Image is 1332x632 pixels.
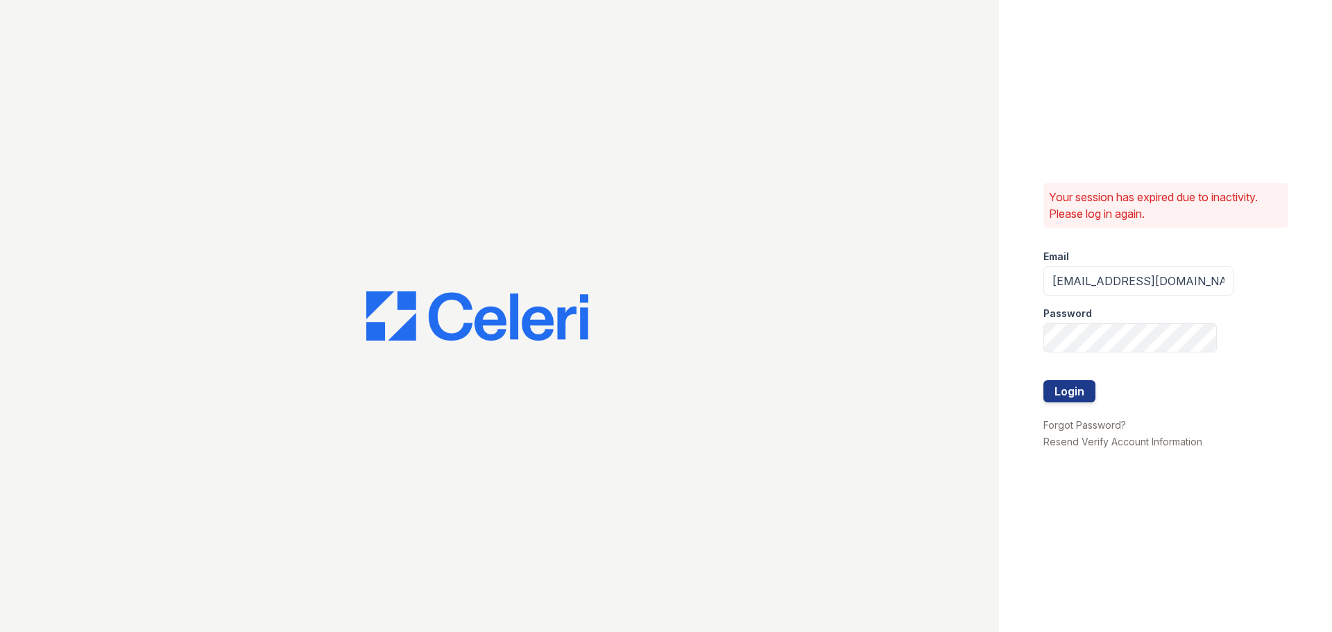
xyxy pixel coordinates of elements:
[1043,419,1126,431] a: Forgot Password?
[1043,436,1202,447] a: Resend Verify Account Information
[1043,380,1095,402] button: Login
[1043,307,1092,321] label: Password
[1049,189,1282,222] p: Your session has expired due to inactivity. Please log in again.
[366,291,588,341] img: CE_Logo_Blue-a8612792a0a2168367f1c8372b55b34899dd931a85d93a1a3d3e32e68fde9ad4.png
[1043,250,1069,264] label: Email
